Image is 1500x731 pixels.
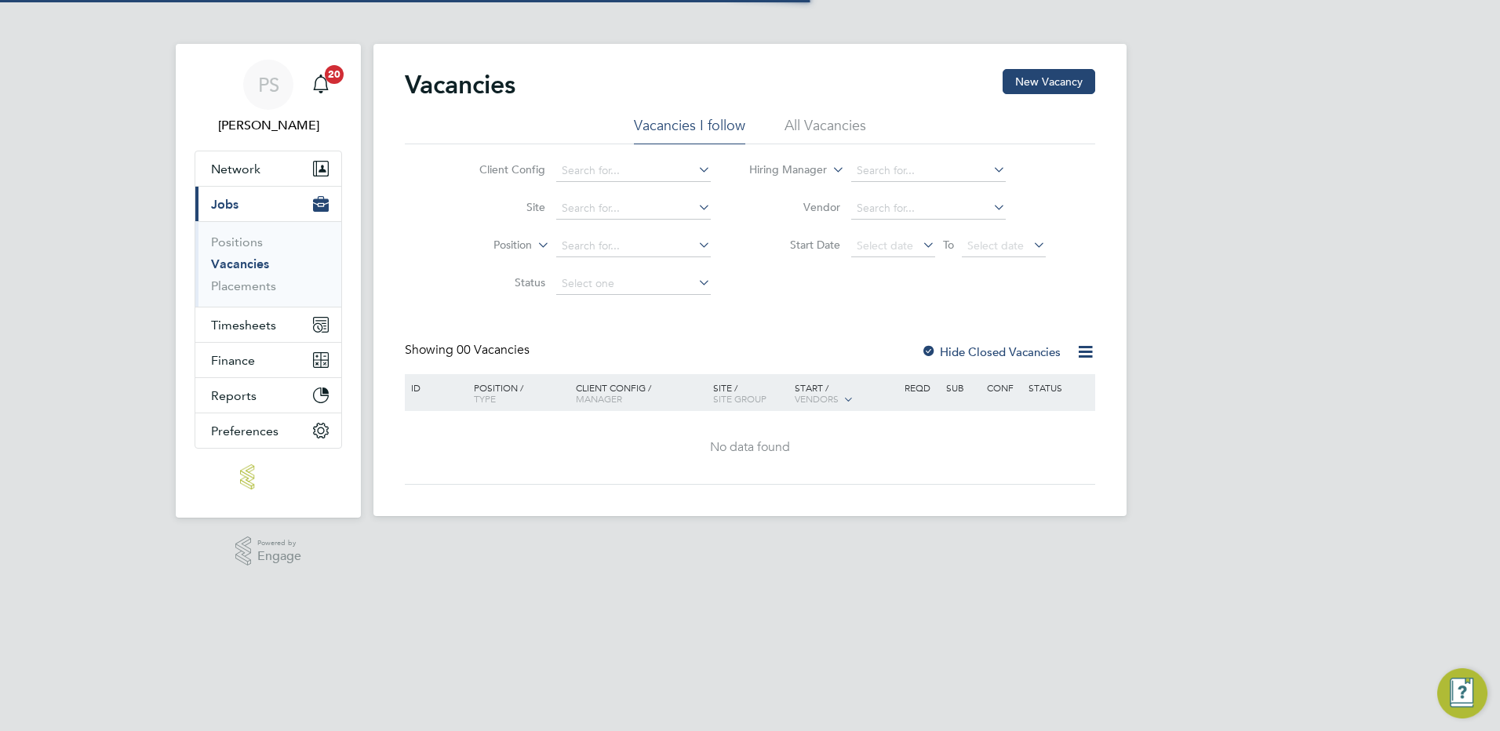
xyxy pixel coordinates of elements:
input: Search for... [851,198,1006,220]
span: Preferences [211,424,279,438]
label: Site [455,200,545,214]
a: Powered byEngage [235,536,302,566]
a: Vacancies [211,256,269,271]
span: Vendors [795,392,839,405]
input: Select one [556,273,711,295]
span: Finance [211,353,255,368]
div: Jobs [195,221,341,307]
nav: Main navigation [176,44,361,518]
span: Network [211,162,260,176]
span: Reports [211,388,257,403]
a: PS[PERSON_NAME] [195,60,342,135]
li: Vacancies I follow [634,116,745,144]
button: Network [195,151,341,186]
span: Engage [257,550,301,563]
div: Conf [983,374,1024,401]
h2: Vacancies [405,69,515,100]
div: Client Config / [572,374,709,412]
label: Vendor [750,200,840,214]
button: Jobs [195,187,341,221]
span: Type [474,392,496,405]
span: Timesheets [211,318,276,333]
div: ID [407,374,462,401]
input: Search for... [556,198,711,220]
span: PS [258,75,279,95]
a: Placements [211,278,276,293]
div: Showing [405,342,533,358]
input: Search for... [556,160,711,182]
div: Start / [791,374,901,413]
div: Status [1025,374,1093,401]
a: Positions [211,235,263,249]
input: Search for... [556,235,711,257]
label: Hiring Manager [737,162,827,178]
input: Search for... [851,160,1006,182]
label: Status [455,275,545,289]
a: Go to home page [195,464,342,489]
div: Site / [709,374,792,412]
span: Powered by [257,536,301,550]
li: All Vacancies [785,116,866,144]
span: Manager [576,392,622,405]
button: Reports [195,378,341,413]
span: Jobs [211,197,238,212]
button: New Vacancy [1003,69,1095,94]
span: To [938,235,959,255]
label: Start Date [750,238,840,252]
label: Client Config [455,162,545,176]
img: lloydrecruitment-logo-retina.png [240,464,297,489]
div: Position / [462,374,572,412]
span: Site Group [713,392,766,405]
div: Sub [942,374,983,401]
button: Timesheets [195,307,341,342]
button: Engage Resource Center [1437,668,1487,718]
span: Select date [967,238,1024,253]
label: Position [442,238,532,253]
span: 20 [325,65,344,84]
span: Select date [857,238,913,253]
button: Finance [195,343,341,377]
a: 20 [305,60,337,110]
span: 00 Vacancies [457,342,530,358]
div: Reqd [901,374,941,401]
button: Preferences [195,413,341,448]
span: Pippa Scarborough [195,116,342,135]
label: Hide Closed Vacancies [921,344,1061,359]
div: No data found [407,439,1093,456]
